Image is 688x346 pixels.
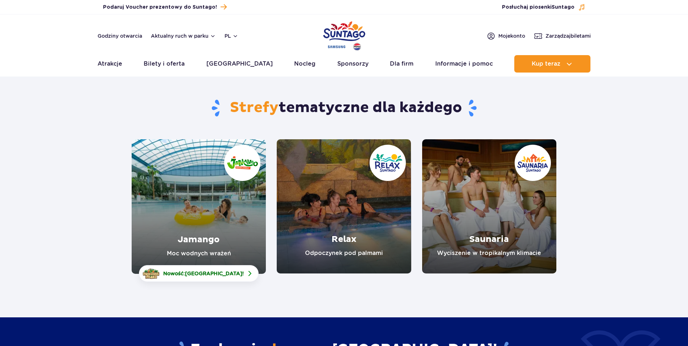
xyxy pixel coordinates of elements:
a: Zarządzajbiletami [534,32,591,40]
a: Sponsorzy [337,55,368,73]
a: Bilety i oferta [144,55,185,73]
span: Podaruj Voucher prezentowy do Suntago! [103,4,217,11]
span: Suntago [552,5,574,10]
a: Godziny otwarcia [98,32,142,40]
a: Dla firm [390,55,413,73]
button: pl [224,32,238,40]
a: Saunaria [422,139,556,273]
button: Kup teraz [514,55,590,73]
a: Nocleg [294,55,316,73]
a: Atrakcje [98,55,122,73]
span: Nowość: ! [163,270,244,277]
h1: tematyczne dla każdego [132,99,556,118]
a: Nowość:[GEOGRAPHIC_DATA]! [139,265,259,282]
span: [GEOGRAPHIC_DATA] [185,271,242,276]
a: Park of Poland [323,18,365,52]
span: Posłuchaj piosenki [502,4,574,11]
button: Aktualny ruch w parku [151,33,216,39]
span: Moje konto [498,32,525,40]
span: Kup teraz [532,61,560,67]
a: Informacje i pomoc [435,55,493,73]
a: Mojekonto [487,32,525,40]
a: Podaruj Voucher prezentowy do Suntago! [103,2,227,12]
span: Zarządzaj biletami [545,32,591,40]
a: [GEOGRAPHIC_DATA] [206,55,273,73]
button: Posłuchaj piosenkiSuntago [502,4,585,11]
span: Strefy [230,99,279,117]
a: Relax [277,139,411,273]
a: Jamango [132,139,266,274]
